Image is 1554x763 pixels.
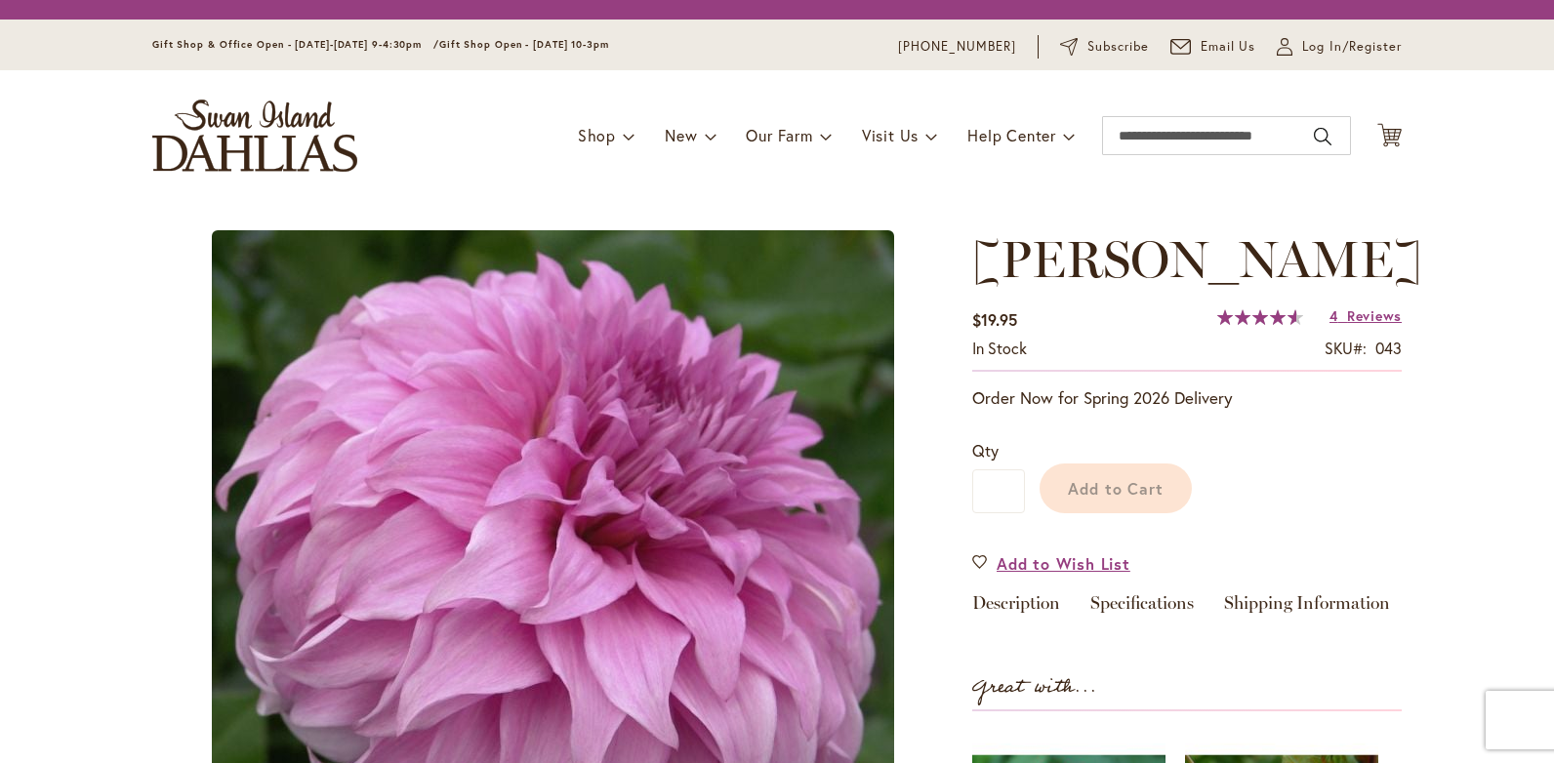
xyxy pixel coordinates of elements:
[972,386,1402,410] p: Order Now for Spring 2026 Delivery
[1060,37,1149,57] a: Subscribe
[1314,121,1331,152] button: Search
[972,594,1402,622] div: Detailed Product Info
[1375,338,1402,360] div: 043
[972,338,1027,360] div: Availability
[972,440,999,461] span: Qty
[972,671,1097,703] strong: Great with...
[1090,594,1194,622] a: Specifications
[1217,309,1303,325] div: 92%
[1329,306,1402,325] a: 4 Reviews
[997,552,1130,575] span: Add to Wish List
[746,125,812,145] span: Our Farm
[972,594,1060,622] a: Description
[152,38,439,51] span: Gift Shop & Office Open - [DATE]-[DATE] 9-4:30pm /
[972,228,1422,290] span: [PERSON_NAME]
[972,309,1017,330] span: $19.95
[1347,306,1402,325] span: Reviews
[1170,37,1256,57] a: Email Us
[1201,37,1256,57] span: Email Us
[972,552,1130,575] a: Add to Wish List
[1329,306,1338,325] span: 4
[1277,37,1402,57] a: Log In/Register
[972,338,1027,358] span: In stock
[898,37,1016,57] a: [PHONE_NUMBER]
[578,125,616,145] span: Shop
[862,125,919,145] span: Visit Us
[967,125,1056,145] span: Help Center
[1224,594,1390,622] a: Shipping Information
[439,38,609,51] span: Gift Shop Open - [DATE] 10-3pm
[1302,37,1402,57] span: Log In/Register
[1325,338,1367,358] strong: SKU
[1087,37,1149,57] span: Subscribe
[665,125,697,145] span: New
[152,100,357,172] a: store logo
